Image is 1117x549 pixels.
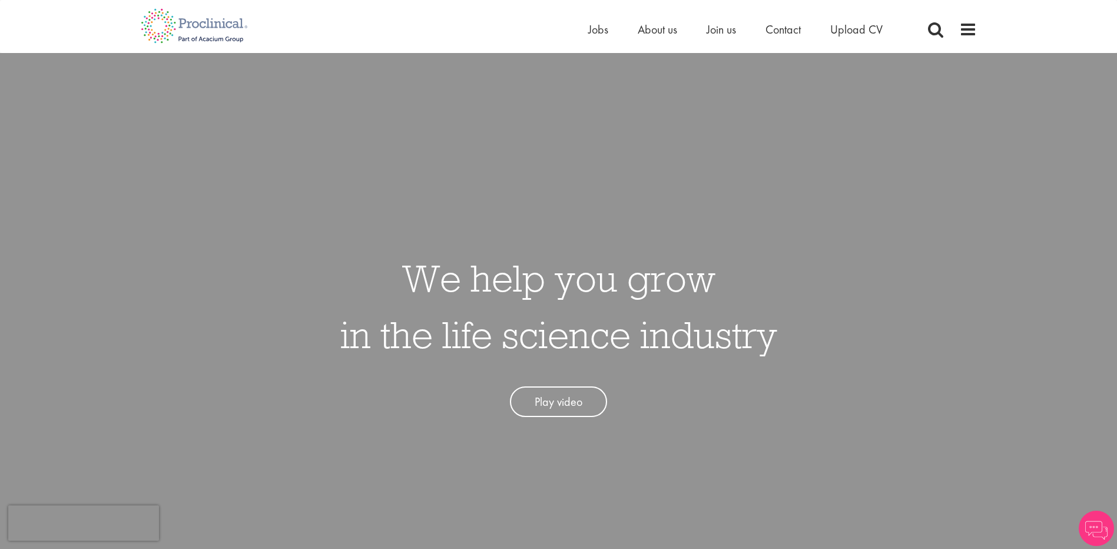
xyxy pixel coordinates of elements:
a: Contact [765,22,801,37]
a: Upload CV [830,22,883,37]
a: Play video [510,386,607,418]
a: Join us [707,22,736,37]
h1: We help you grow in the life science industry [340,250,777,363]
a: Jobs [588,22,608,37]
img: Chatbot [1079,511,1114,546]
a: About us [638,22,677,37]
